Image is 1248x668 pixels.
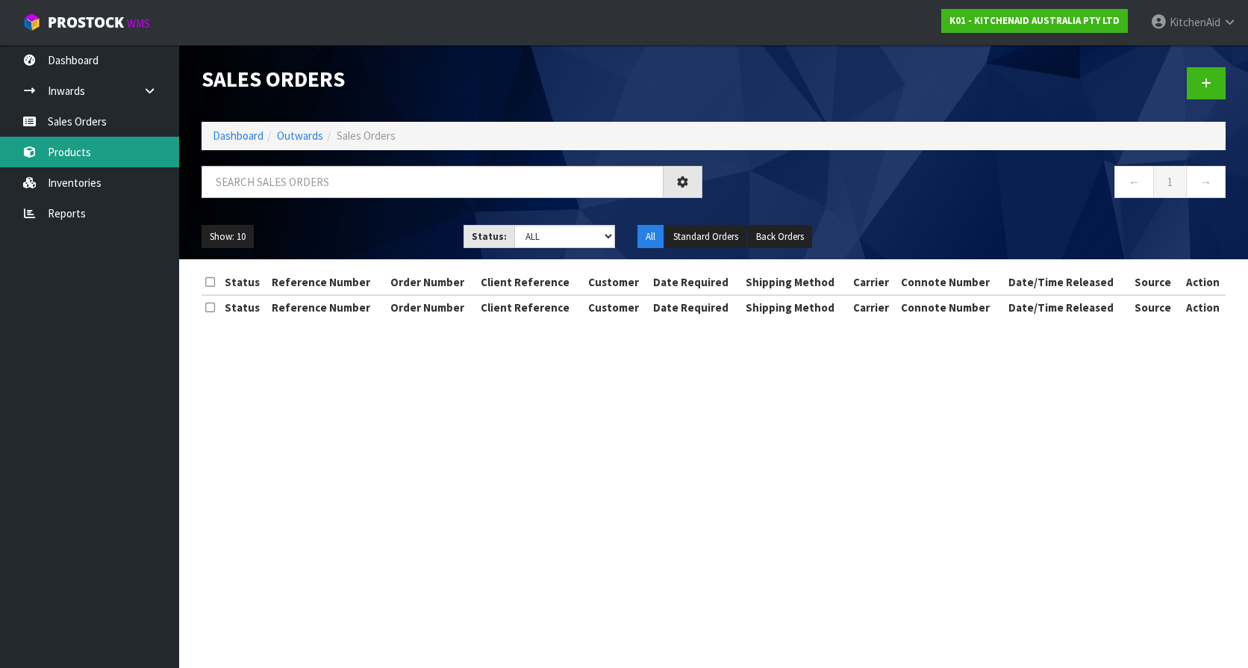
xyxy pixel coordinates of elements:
th: Carrier [849,270,898,294]
a: 1 [1153,166,1187,198]
a: → [1186,166,1226,198]
th: Order Number [387,270,478,294]
th: Source [1131,270,1180,294]
input: Search sales orders [202,166,664,198]
button: Standard Orders [665,225,746,249]
th: Source [1131,295,1180,319]
th: Order Number [387,295,478,319]
th: Date Required [649,270,742,294]
nav: Page navigation [725,166,1226,202]
a: Outwards [277,129,323,143]
th: Carrier [849,295,898,319]
th: Action [1180,270,1226,294]
th: Action [1180,295,1226,319]
button: Show: 10 [202,225,254,249]
th: Connote Number [897,270,1005,294]
th: Client Reference [477,295,584,319]
th: Reference Number [268,270,386,294]
th: Status [221,270,269,294]
strong: K01 - KITCHENAID AUSTRALIA PTY LTD [949,14,1120,27]
th: Status [221,295,269,319]
th: Connote Number [897,295,1005,319]
th: Customer [584,270,649,294]
th: Date/Time Released [1005,295,1130,319]
th: Shipping Method [742,295,849,319]
th: Client Reference [477,270,584,294]
small: WMS [127,16,150,31]
th: Customer [584,295,649,319]
th: Shipping Method [742,270,849,294]
strong: Status: [472,230,507,243]
img: cube-alt.png [22,13,41,31]
th: Reference Number [268,295,386,319]
span: Sales Orders [337,129,396,143]
h1: Sales Orders [202,67,702,91]
a: ← [1114,166,1154,198]
span: ProStock [48,13,124,32]
button: All [637,225,664,249]
a: Dashboard [213,129,263,143]
th: Date Required [649,295,742,319]
th: Date/Time Released [1005,270,1130,294]
span: KitchenAid [1170,15,1220,29]
button: Back Orders [748,225,812,249]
